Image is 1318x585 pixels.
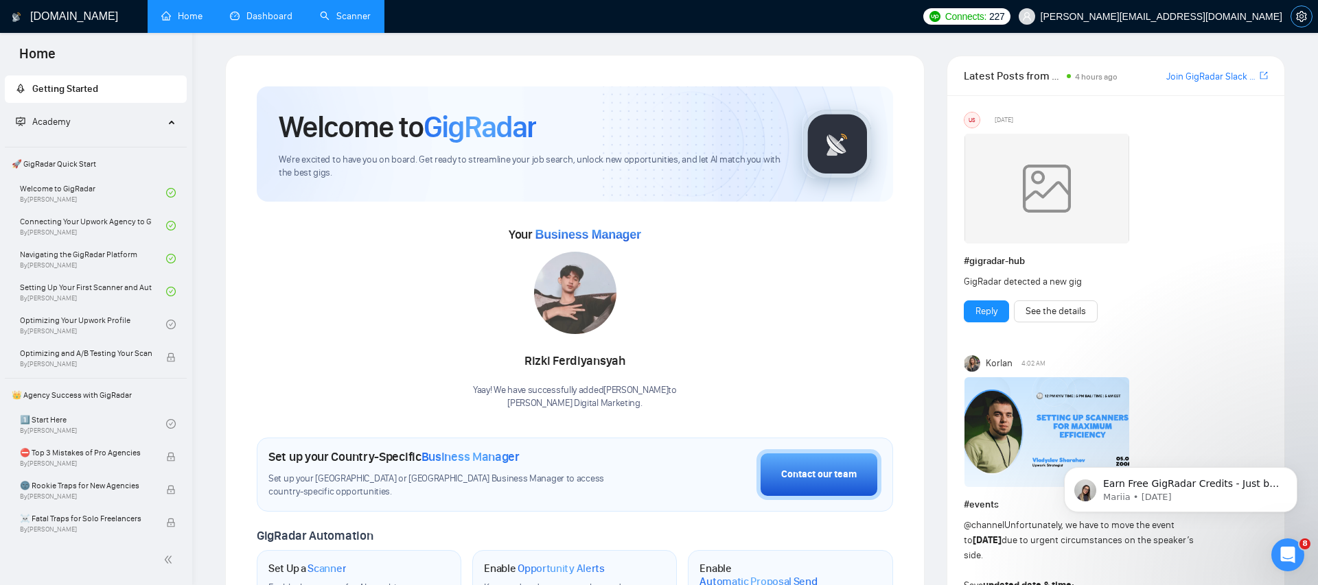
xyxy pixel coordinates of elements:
[803,110,872,178] img: gigradar-logo.png
[166,353,176,362] span: lock
[1026,304,1086,319] a: See the details
[535,228,640,241] span: Business Manager
[16,84,25,93] span: rocket
[484,562,605,575] h1: Enable
[1166,69,1257,84] a: Join GigRadar Slack Community
[5,75,187,103] li: Getting Started
[1043,381,1318,534] iframe: Intercom notifications message
[20,459,152,468] span: By [PERSON_NAME]
[1299,538,1310,549] span: 8
[60,110,237,123] p: Message from Mariia, sent 3w ago
[1075,72,1118,82] span: 4 hours ago
[424,108,536,145] span: GigRadar
[20,178,166,208] a: Welcome to GigRadarBy[PERSON_NAME]
[20,276,166,307] a: Setting Up Your First Scanner and Auto-BidderBy[PERSON_NAME]
[8,44,67,73] span: Home
[12,6,21,28] img: logo
[161,10,203,22] a: homeHome
[964,300,1009,322] button: Reply
[32,83,98,95] span: Getting Started
[964,274,1207,289] div: GigRadar detected a new gig
[20,492,152,501] span: By [PERSON_NAME]
[20,309,166,339] a: Optimizing Your Upwork ProfileBy[PERSON_NAME]
[1021,357,1045,370] span: 4:02 AM
[257,528,373,543] span: GigRadar Automation
[995,114,1013,126] span: [DATE]
[166,419,176,429] span: check-circle
[1022,12,1032,21] span: user
[166,254,176,263] span: check-circle
[1014,300,1098,322] button: See the details
[964,355,981,372] img: Korlan
[1291,11,1312,22] span: setting
[945,9,986,24] span: Connects:
[166,221,176,230] span: check-circle
[6,150,185,178] span: 🚀 GigRadar Quick Start
[509,227,641,242] span: Your
[964,254,1268,269] h1: # gigradar-hub
[20,346,152,360] span: Optimizing and A/B Testing Your Scanner for Better Results
[166,287,176,296] span: check-circle
[20,479,152,492] span: 🌚 Rookie Traps for New Agencies
[20,243,166,274] a: Navigating the GigRadar PlatformBy[PERSON_NAME]
[20,512,152,525] span: ☠️ Fatal Traps for Solo Freelancers
[1291,11,1313,22] a: setting
[268,449,520,464] h1: Set up your Country-Specific
[1260,70,1268,81] span: export
[16,117,25,126] span: fund-projection-screen
[20,525,152,534] span: By [PERSON_NAME]
[964,134,1129,243] img: weqQh+iSagEgQAAAABJRU5ErkJggg==
[518,562,605,575] span: Opportunity Alerts
[473,384,677,410] div: Yaay! We have successfully added [PERSON_NAME] to
[781,467,857,482] div: Contact our team
[964,67,1063,84] span: Latest Posts from the GigRadar Community
[60,97,237,110] p: Earn Free GigRadar Credits - Just by Sharing Your Story! 💬 Want more credits for sending proposal...
[279,108,536,145] h1: Welcome to
[163,553,177,566] span: double-left
[268,473,636,499] span: Set up your [GEOGRAPHIC_DATA] or [GEOGRAPHIC_DATA] Business Manager to access country-specific op...
[964,112,980,128] div: US
[20,360,152,368] span: By [PERSON_NAME]
[973,534,1002,546] strong: [DATE]
[989,9,1004,24] span: 227
[166,452,176,462] span: lock
[20,409,166,439] a: 1️⃣ Start HereBy[PERSON_NAME]
[473,350,677,373] div: Rizki Ferdiyansyah
[166,485,176,494] span: lock
[421,449,520,464] span: Business Manager
[929,11,940,22] img: upwork-logo.png
[6,381,185,409] span: 👑 Agency Success with GigRadar
[964,497,1268,512] h1: # events
[964,519,1004,531] span: @channel
[1271,538,1304,571] iframe: Intercom live chat
[20,446,152,459] span: ⛔ Top 3 Mistakes of Pro Agencies
[20,211,166,241] a: Connecting Your Upwork Agency to GigRadarBy[PERSON_NAME]
[230,10,292,22] a: dashboardDashboard
[1260,69,1268,82] a: export
[268,562,346,575] h1: Set Up a
[1291,5,1313,27] button: setting
[320,10,371,22] a: searchScanner
[31,99,53,121] img: Profile image for Mariia
[166,518,176,527] span: lock
[534,252,616,334] img: 1698922928916-IMG-20231027-WA0014.jpg
[32,116,70,128] span: Academy
[166,320,176,329] span: check-circle
[473,397,677,410] p: [PERSON_NAME] Digital Marketing .
[975,304,997,319] a: Reply
[986,356,1013,371] span: Korlan
[964,377,1129,487] img: F09DQRWLC0N-Event%20with%20Vlad%20Sharahov.png
[279,154,781,180] span: We're excited to have you on board. Get ready to streamline your job search, unlock new opportuni...
[308,562,346,575] span: Scanner
[16,116,70,128] span: Academy
[166,188,176,198] span: check-circle
[21,86,254,132] div: message notification from Mariia, 3w ago. Earn Free GigRadar Credits - Just by Sharing Your Story...
[756,449,881,500] button: Contact our team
